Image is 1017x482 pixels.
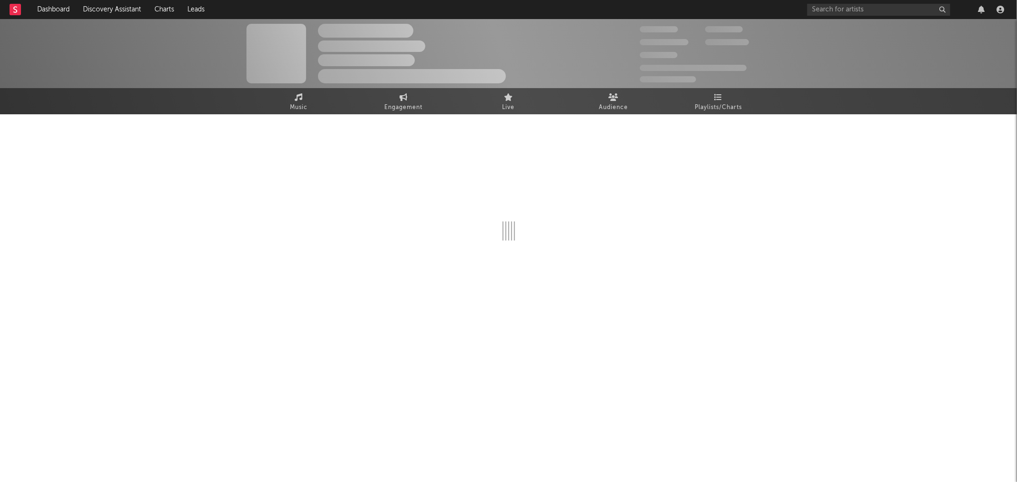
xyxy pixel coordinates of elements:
[351,88,456,114] a: Engagement
[807,4,950,16] input: Search for artists
[385,102,423,113] span: Engagement
[599,102,628,113] span: Audience
[705,26,743,32] span: 100,000
[640,52,678,58] span: 100,000
[290,102,308,113] span: Music
[503,102,515,113] span: Live
[640,39,688,45] span: 50,000,000
[640,26,678,32] span: 300,000
[561,88,666,114] a: Audience
[666,88,771,114] a: Playlists/Charts
[640,65,747,71] span: 50,000,000 Monthly Listeners
[705,39,749,45] span: 1,000,000
[247,88,351,114] a: Music
[456,88,561,114] a: Live
[640,76,696,82] span: Jump Score: 85.0
[695,102,742,113] span: Playlists/Charts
